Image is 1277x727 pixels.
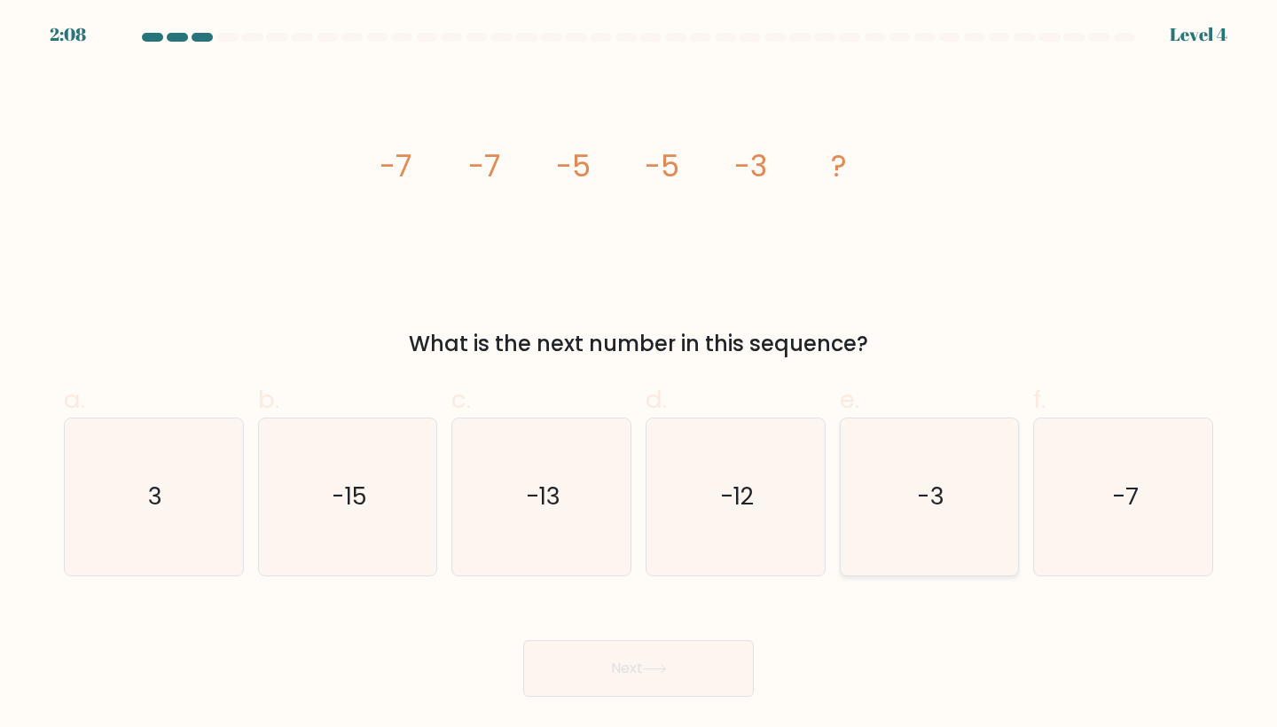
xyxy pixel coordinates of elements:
div: Level 4 [1170,21,1227,48]
tspan: ? [831,145,847,187]
text: 3 [148,481,162,513]
span: a. [64,382,85,417]
span: e. [840,382,859,417]
text: -15 [332,481,367,513]
tspan: -3 [734,145,767,187]
tspan: -7 [468,145,500,187]
text: -3 [917,481,944,513]
div: What is the next number in this sequence? [74,328,1203,360]
button: Next [523,640,754,697]
span: c. [451,382,471,417]
tspan: -7 [380,145,411,187]
text: -12 [720,481,754,513]
span: b. [258,382,279,417]
span: f. [1033,382,1046,417]
div: 2:08 [50,21,86,48]
tspan: -5 [556,145,591,187]
span: d. [646,382,667,417]
text: -13 [526,481,560,513]
tspan: -5 [645,145,679,187]
text: -7 [1112,481,1138,513]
